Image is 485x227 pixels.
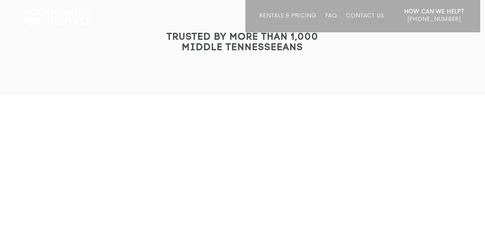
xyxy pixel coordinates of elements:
a: Contact Us [346,13,384,32]
a: FAQ [325,13,337,32]
a: Rentals & Pricing [259,13,316,32]
span: [PHONE_NUMBER] [408,16,461,23]
img: Southwinds Rentals Logo [21,8,94,27]
strong: How Can We Help? [404,9,464,15]
a: How Can We Help? [PHONE_NUMBER] [404,8,464,28]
